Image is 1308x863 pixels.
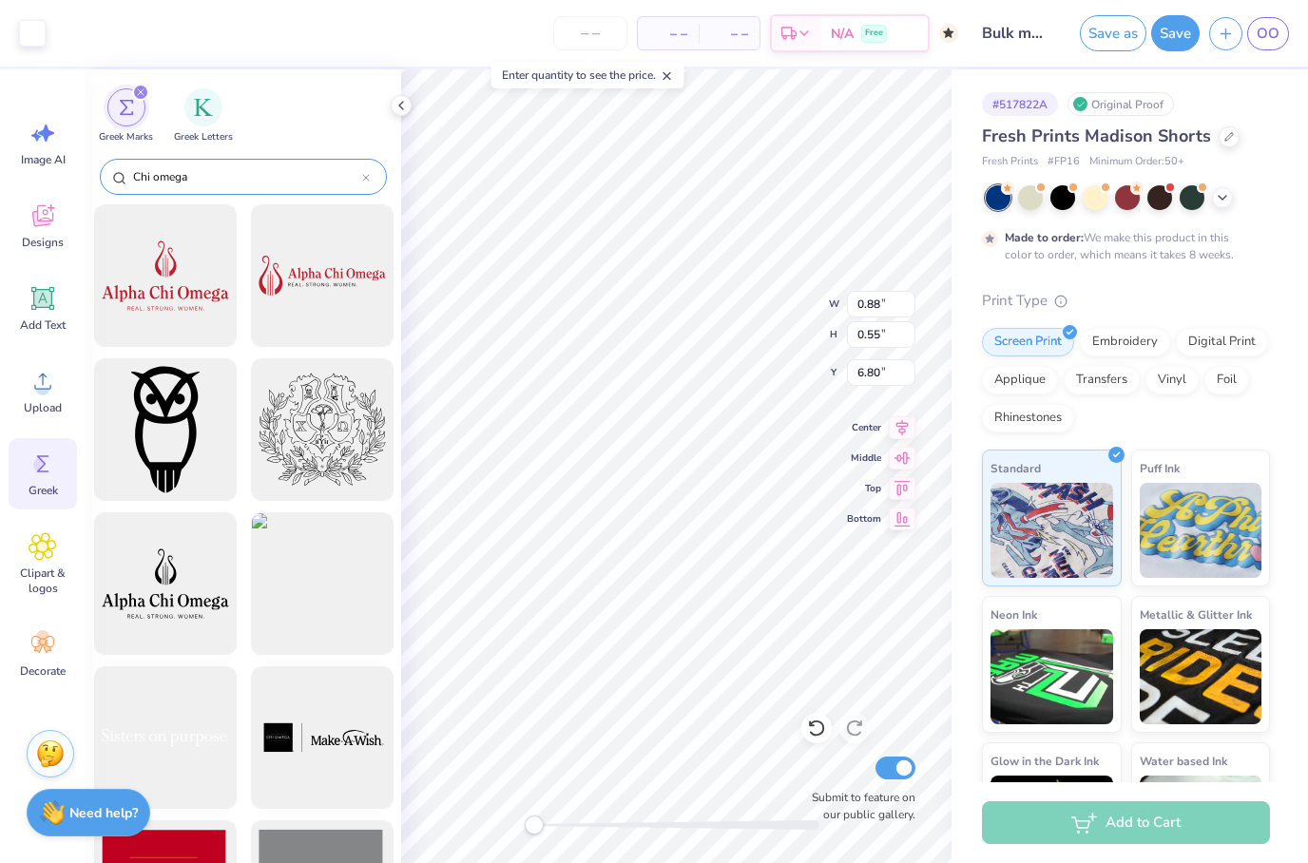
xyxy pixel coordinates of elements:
[847,511,881,527] span: Bottom
[174,88,233,144] button: filter button
[69,804,138,822] strong: Need help?
[847,481,881,496] span: Top
[1140,458,1180,478] span: Puff Ink
[1140,751,1227,771] span: Water based Ink
[982,328,1074,356] div: Screen Print
[194,98,213,117] img: Greek Letters Image
[991,629,1113,724] img: Neon Ink
[174,130,233,144] span: Greek Letters
[847,420,881,435] span: Center
[131,167,362,186] input: Try "Alpha"
[982,92,1058,116] div: # 517822A
[553,16,627,50] input: – –
[991,604,1037,624] span: Neon Ink
[20,317,66,333] span: Add Text
[99,130,153,144] span: Greek Marks
[831,24,854,44] span: N/A
[1080,15,1146,51] button: Save as
[1247,17,1289,50] a: OO
[710,24,748,44] span: – –
[1080,328,1170,356] div: Embroidery
[1176,328,1268,356] div: Digital Print
[1151,15,1200,51] button: Save
[525,815,544,834] div: Accessibility label
[1145,366,1199,394] div: Vinyl
[968,14,1061,52] input: Untitled Design
[11,566,74,596] span: Clipart & logos
[847,451,881,466] span: Middle
[1068,92,1174,116] div: Original Proof
[1257,23,1279,45] span: OO
[982,366,1058,394] div: Applique
[24,400,62,415] span: Upload
[119,100,134,115] img: Greek Marks Image
[22,235,64,250] span: Designs
[982,154,1038,170] span: Fresh Prints
[649,24,687,44] span: – –
[991,483,1113,578] img: Standard
[1140,629,1262,724] img: Metallic & Glitter Ink
[1048,154,1080,170] span: # FP16
[99,88,153,144] div: filter for Greek Marks
[1089,154,1184,170] span: Minimum Order: 50 +
[982,404,1074,432] div: Rhinestones
[491,62,684,88] div: Enter quantity to see the price.
[991,751,1099,771] span: Glow in the Dark Ink
[1140,604,1252,624] span: Metallic & Glitter Ink
[20,663,66,679] span: Decorate
[801,789,915,823] label: Submit to feature on our public gallery.
[1204,366,1249,394] div: Foil
[982,125,1211,147] span: Fresh Prints Madison Shorts
[1064,366,1140,394] div: Transfers
[1005,229,1239,263] div: We make this product in this color to order, which means it takes 8 weeks.
[1005,230,1084,245] strong: Made to order:
[21,152,66,167] span: Image AI
[29,483,58,498] span: Greek
[982,290,1270,312] div: Print Type
[865,27,883,40] span: Free
[174,88,233,144] div: filter for Greek Letters
[99,88,153,144] button: filter button
[991,458,1041,478] span: Standard
[1140,483,1262,578] img: Puff Ink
